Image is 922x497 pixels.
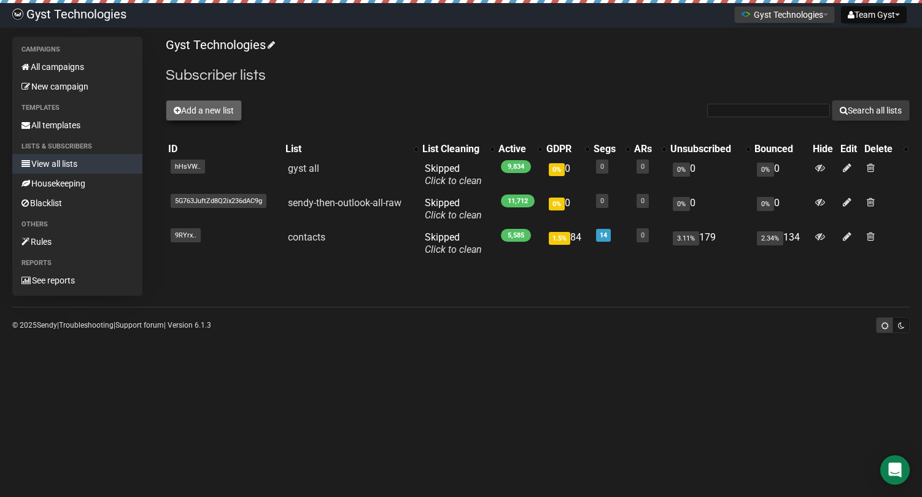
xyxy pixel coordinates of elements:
[12,57,142,77] a: All campaigns
[841,6,907,23] button: Team Gyst
[283,141,420,158] th: List: No sort applied, activate to apply an ascending sort
[838,141,862,158] th: Edit: No sort applied, sorting is disabled
[634,143,656,155] div: ARs
[166,64,910,87] h2: Subscriber lists
[166,37,273,52] a: Gyst Technologies
[425,175,482,187] a: Click to clean
[668,141,751,158] th: Unsubscribed: No sort applied, activate to apply an ascending sort
[12,77,142,96] a: New campaign
[741,9,751,19] img: 1.png
[546,143,579,155] div: GDPR
[12,42,142,57] li: Campaigns
[544,141,591,158] th: GDPR: No sort applied, activate to apply an ascending sort
[757,231,783,245] span: 2.34%
[641,197,645,205] a: 0
[501,160,531,173] span: 9,834
[600,197,604,205] a: 0
[59,321,114,329] a: Troubleshooting
[12,232,142,252] a: Rules
[813,143,835,155] div: Hide
[12,9,23,20] img: 4bbcbfc452d929a90651847d6746e700
[810,141,838,158] th: Hide: No sort applied, sorting is disabled
[734,6,835,23] button: Gyst Technologies
[12,115,142,135] a: All templates
[880,455,910,485] div: Open Intercom Messenger
[425,244,482,255] a: Click to clean
[12,318,211,332] p: © 2025 | | | Version 6.1.3
[632,141,668,158] th: ARs: No sort applied, activate to apply an ascending sort
[12,271,142,290] a: See reports
[496,141,544,158] th: Active: No sort applied, activate to apply an ascending sort
[668,158,751,192] td: 0
[670,143,739,155] div: Unsubscribed
[600,231,607,239] a: 14
[425,231,482,255] span: Skipped
[12,101,142,115] li: Templates
[501,229,531,242] span: 5,585
[544,158,591,192] td: 0
[288,163,319,174] a: gyst all
[752,141,810,158] th: Bounced: No sort applied, sorting is disabled
[544,226,591,261] td: 84
[673,231,699,245] span: 3.11%
[166,141,283,158] th: ID: No sort applied, sorting is disabled
[166,100,242,121] button: Add a new list
[12,217,142,232] li: Others
[754,143,808,155] div: Bounced
[600,163,604,171] a: 0
[501,195,535,207] span: 11,712
[420,141,496,158] th: List Cleaning: No sort applied, activate to apply an ascending sort
[425,209,482,221] a: Click to clean
[641,231,645,239] a: 0
[285,143,408,155] div: List
[168,143,281,155] div: ID
[12,154,142,174] a: View all lists
[549,232,570,245] span: 1.5%
[752,158,810,192] td: 0
[673,197,690,211] span: 0%
[757,197,774,211] span: 0%
[12,193,142,213] a: Blacklist
[12,256,142,271] li: Reports
[37,321,57,329] a: Sendy
[668,192,751,226] td: 0
[171,228,201,242] span: 9RYrx..
[288,231,325,243] a: contacts
[673,163,690,177] span: 0%
[12,174,142,193] a: Housekeeping
[862,141,910,158] th: Delete: No sort applied, activate to apply an ascending sort
[594,143,620,155] div: Segs
[498,143,532,155] div: Active
[641,163,645,171] a: 0
[864,143,897,155] div: Delete
[549,198,565,210] span: 0%
[591,141,632,158] th: Segs: No sort applied, activate to apply an ascending sort
[425,197,482,221] span: Skipped
[171,160,205,174] span: hHsVW..
[422,143,484,155] div: List Cleaning
[12,139,142,154] li: Lists & subscribers
[544,192,591,226] td: 0
[832,100,910,121] button: Search all lists
[752,192,810,226] td: 0
[668,226,751,261] td: 179
[115,321,164,329] a: Support forum
[840,143,859,155] div: Edit
[549,163,565,176] span: 0%
[757,163,774,177] span: 0%
[752,226,810,261] td: 134
[425,163,482,187] span: Skipped
[171,194,266,208] span: 5G763JuftZd8Q2ix236dAC9g
[288,197,401,209] a: sendy-then-outlook-all-raw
